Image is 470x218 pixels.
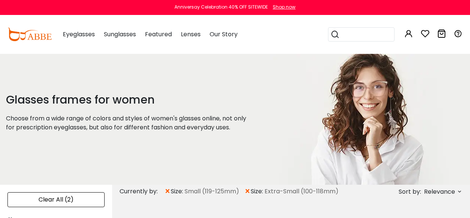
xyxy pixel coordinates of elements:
span: Eyeglasses [63,30,95,39]
span: size: [171,187,185,196]
div: Shop now [273,4,296,10]
div: Currently by: [120,185,164,198]
a: Shop now [269,4,296,10]
span: Our Story [210,30,238,39]
span: Small (119-125mm) [185,187,239,196]
span: Sort by: [399,187,421,196]
span: × [164,185,171,198]
span: Relevance [424,185,455,199]
div: Anniversay Celebration 40% OFF SITEWIDE [174,4,268,10]
img: glasses frames for women [270,54,460,185]
div: Clear All (2) [7,192,105,207]
span: Extra-Small (100-118mm) [265,187,338,196]
span: size: [251,187,265,196]
span: × [244,185,251,198]
img: abbeglasses.com [7,28,52,41]
span: Sunglasses [104,30,136,39]
span: Lenses [181,30,201,39]
h1: Glasses frames for women [6,93,251,107]
p: Choose from a wide range of colors and styles of women's glasses online, not only for prescriptio... [6,114,251,132]
span: Featured [145,30,172,39]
